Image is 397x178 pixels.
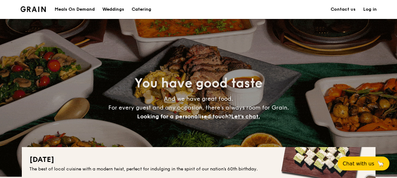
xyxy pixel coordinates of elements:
[231,113,260,120] span: Let's chat.
[21,6,46,12] a: Logotype
[29,155,368,165] h2: [DATE]
[377,160,384,167] span: 🦙
[21,6,46,12] img: Grain
[29,166,368,172] div: The best of local cuisine with a modern twist, perfect for indulging in the spirit of our nation’...
[343,161,374,167] span: Chat with us
[338,157,389,170] button: Chat with us🦙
